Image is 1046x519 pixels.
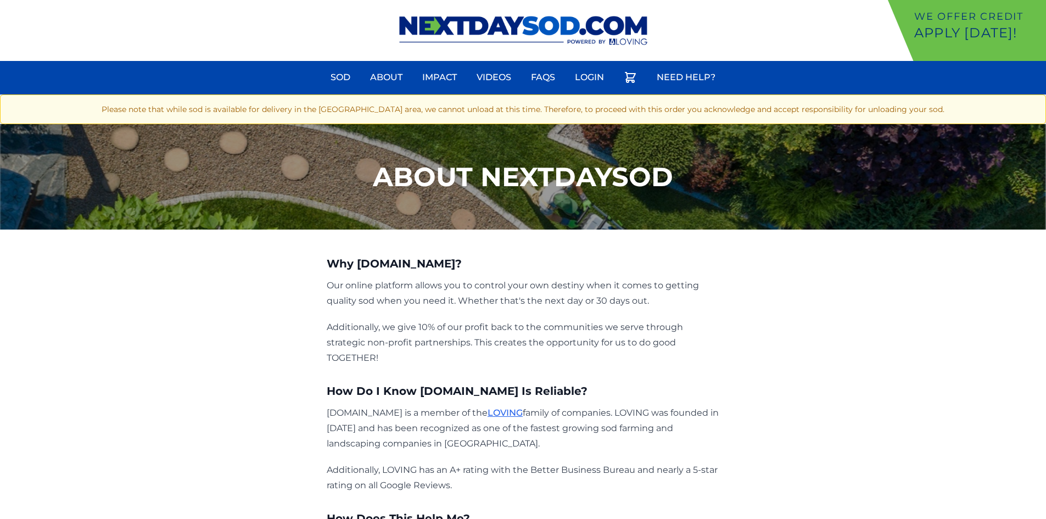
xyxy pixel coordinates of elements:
a: About [363,64,409,91]
a: FAQs [524,64,562,91]
a: Videos [470,64,518,91]
a: Login [568,64,611,91]
p: Additionally, LOVING has an A+ rating with the Better Business Bureau and nearly a 5-star rating ... [327,462,719,493]
p: Apply [DATE]! [914,24,1042,42]
p: Our online platform allows you to control your own destiny when it comes to getting quality sod w... [327,278,719,309]
a: Sod [324,64,357,91]
h1: About NextDaySod [373,164,673,190]
p: We offer Credit [914,9,1042,24]
p: Please note that while sod is available for delivery in the [GEOGRAPHIC_DATA] area, we cannot unl... [9,104,1037,115]
p: Additionally, we give 10% of our profit back to the communities we serve through strategic non-pr... [327,320,719,366]
a: Impact [416,64,463,91]
p: [DOMAIN_NAME] is a member of the family of companies. LOVING was founded in [DATE] and has been r... [327,405,719,451]
a: LOVING [488,408,523,418]
h3: Why [DOMAIN_NAME]? [327,256,719,271]
h3: How Do I Know [DOMAIN_NAME] Is Reliable? [327,383,719,399]
a: Need Help? [650,64,722,91]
